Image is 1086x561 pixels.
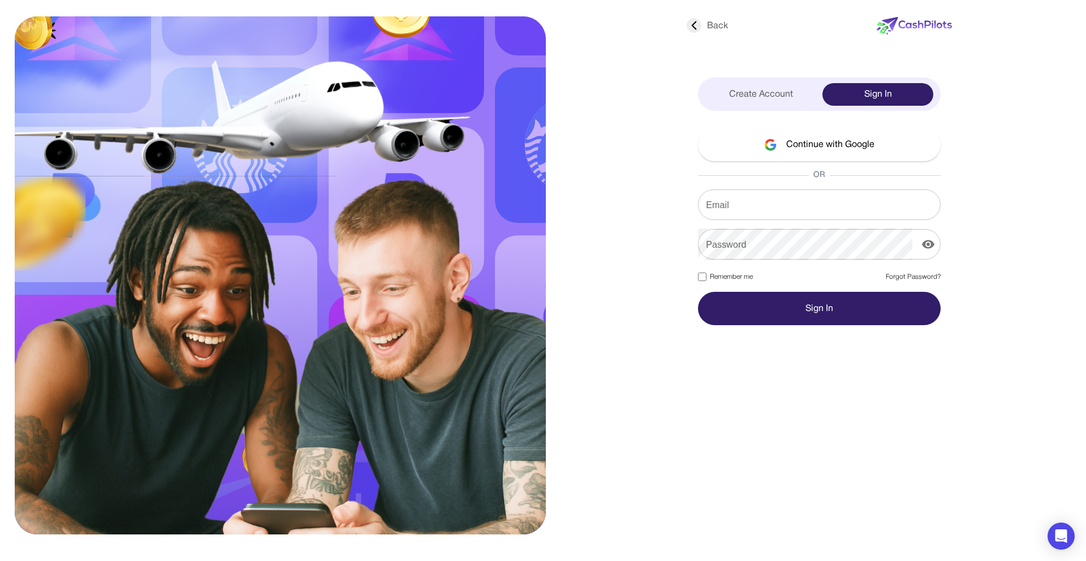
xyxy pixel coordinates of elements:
div: Create Account [705,83,816,106]
a: Forgot Password? [886,272,941,282]
div: Sign In [822,83,933,106]
img: sing-in.svg [15,16,546,534]
img: google-logo.svg [764,139,777,151]
span: OR [809,170,830,181]
input: Remember me [698,273,706,281]
button: Sign In [698,292,941,325]
img: new-logo.svg [877,17,952,35]
label: Remember me [698,272,753,282]
button: display the password [917,233,940,256]
div: Open Intercom Messenger [1048,523,1075,550]
div: Back [687,19,728,33]
button: Continue with Google [698,128,941,161]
